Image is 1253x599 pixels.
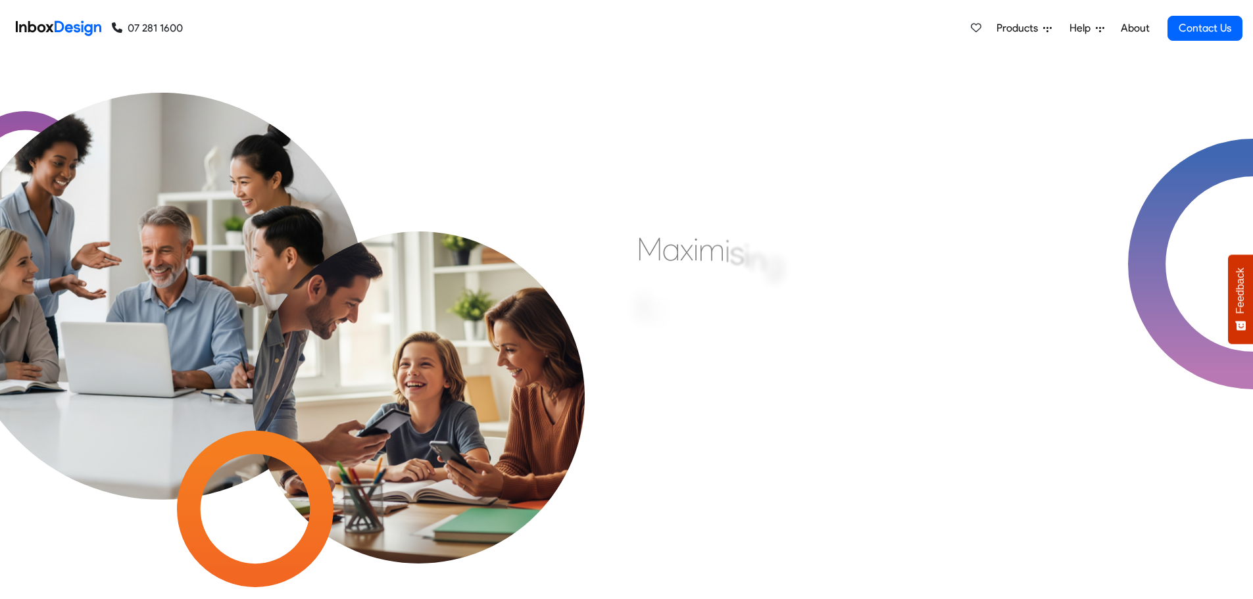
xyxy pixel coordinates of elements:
div: i [744,236,749,276]
span: Help [1069,20,1096,36]
a: Help [1064,15,1110,41]
div: x [680,229,693,269]
div: i [725,231,730,270]
span: Products [996,20,1043,36]
div: M [637,229,662,269]
img: parents_with_child.png [211,149,626,563]
div: f [664,301,674,341]
a: About [1117,15,1153,41]
div: i [693,229,699,269]
a: Products [991,15,1057,41]
span: Feedback [1235,268,1246,314]
div: m [699,230,725,270]
div: a [662,229,680,269]
a: 07 281 1600 [112,20,183,36]
div: f [653,295,664,334]
div: s [730,233,744,272]
div: n [749,239,766,279]
div: E [637,289,653,328]
div: g [766,244,783,283]
div: Maximising Efficient & Engagement, Connecting Schools, Families, and Students. [637,229,956,427]
a: Contact Us [1167,16,1242,41]
button: Feedback - Show survey [1228,254,1253,344]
